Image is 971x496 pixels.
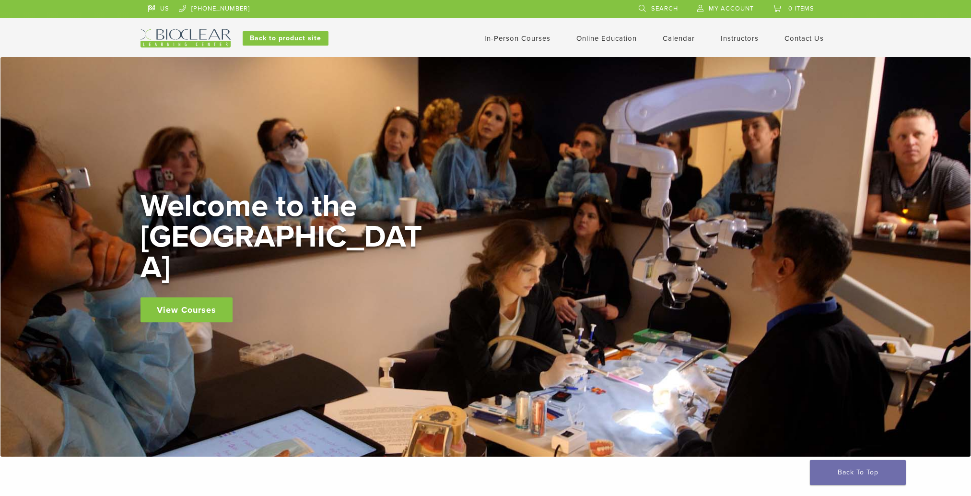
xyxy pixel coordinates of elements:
a: Online Education [576,34,637,43]
a: Back to product site [243,31,328,46]
a: View Courses [140,297,233,322]
h2: Welcome to the [GEOGRAPHIC_DATA] [140,191,428,283]
a: In-Person Courses [484,34,550,43]
img: Bioclear [140,29,231,47]
span: Search [651,5,678,12]
a: Contact Us [784,34,824,43]
a: Calendar [663,34,695,43]
a: Instructors [721,34,759,43]
span: 0 items [788,5,814,12]
span: My Account [709,5,754,12]
a: Back To Top [810,460,906,485]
